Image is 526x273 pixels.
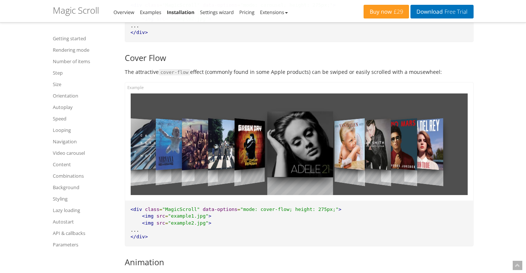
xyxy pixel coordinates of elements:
[140,9,161,16] a: Examples
[53,80,116,89] a: Size
[131,234,148,239] span: </div>
[53,68,116,77] a: Step
[168,220,209,226] span: "example2.jpg"
[125,53,474,62] h3: Cover Flow
[53,217,116,226] a: Autostart
[53,206,116,215] a: Lazy loading
[145,207,159,212] span: class
[239,9,254,16] a: Pricing
[131,207,142,212] span: <div
[53,194,116,203] a: Styling
[240,207,338,212] span: "mode: cover-flow; height: 275px;"
[53,103,116,112] a: Autoplay
[131,227,139,233] span: ...
[162,207,200,212] span: "MagicScroll"
[338,207,341,212] span: >
[364,5,409,18] a: Buy now£29
[53,183,116,192] a: Background
[53,114,116,123] a: Speed
[260,9,288,16] a: Extensions
[53,57,116,66] a: Number of items
[53,45,116,54] a: Rendering mode
[131,30,148,35] span: </div>
[200,9,234,16] a: Settings wizard
[53,229,116,238] a: API & callbacks
[167,9,195,16] a: Installation
[165,220,168,226] span: =
[142,213,154,219] span: <img
[157,213,165,219] span: src
[53,160,116,169] a: Content
[392,9,403,15] span: £29
[165,213,168,219] span: =
[53,126,116,134] a: Looping
[131,23,139,28] span: ...
[159,207,162,212] span: =
[53,240,116,249] a: Parameters
[157,220,165,226] span: src
[443,9,467,15] span: Free Trial
[53,6,99,15] h1: Magic Scroll
[53,34,116,43] a: Getting started
[53,137,116,146] a: Navigation
[53,171,116,180] a: Combinations
[209,220,212,226] span: >
[203,207,237,212] span: data-options
[410,5,473,18] a: DownloadFree Trial
[125,257,474,266] h3: Animation
[168,213,209,219] span: "example1.jpg"
[237,207,240,212] span: =
[125,68,474,76] p: The attractive effect (commonly found in some Apple products) can be swiped or easily scrolled wi...
[53,91,116,100] a: Orientation
[142,220,154,226] span: <img
[53,149,116,157] a: Video carousel
[209,213,212,219] span: >
[159,69,190,76] code: cover-flow
[114,9,134,16] a: Overview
